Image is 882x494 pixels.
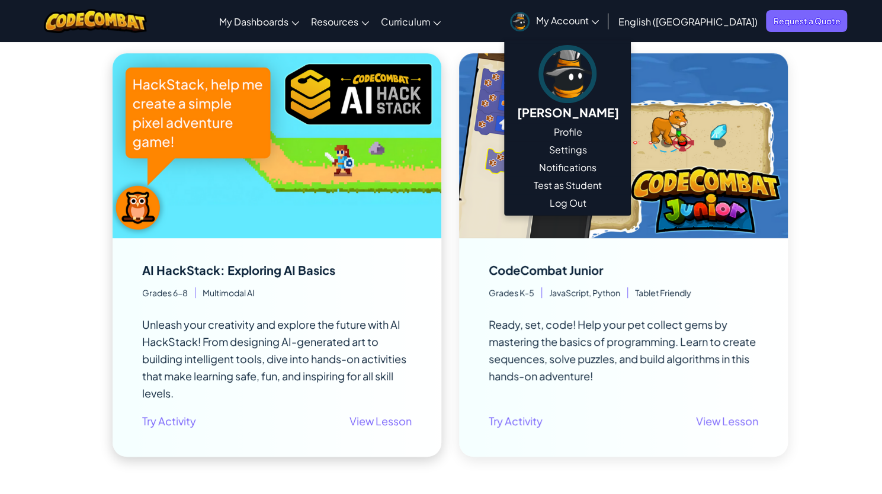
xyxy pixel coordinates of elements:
a: Test as Student [505,177,630,194]
button: View Lesson [696,409,758,433]
img: Image to illustrate AI HackStack: Exploring AI Basics [113,53,441,238]
span: JavaScript, Python [542,287,628,298]
a: Settings [505,141,630,159]
a: English ([GEOGRAPHIC_DATA]) [612,5,763,37]
img: avatar [510,12,530,31]
a: Curriculum [375,5,447,37]
a: [PERSON_NAME] [505,43,630,123]
span: Notifications [539,161,596,175]
h5: [PERSON_NAME] [517,103,618,121]
a: My Account [504,2,605,40]
a: Log Out [505,194,630,212]
span: Tablet Friendly [628,287,691,298]
a: Resources [305,5,375,37]
span: My Account [535,14,599,27]
span: Ready, set, code! Help your pet collect gems by mastering the basics of programming. Learn to cre... [489,317,756,383]
a: Profile [505,123,630,141]
button: View Lesson [349,409,412,433]
img: Image to illustrate CodeCombat Junior [459,53,788,238]
span: Multimodal AI [195,287,255,298]
span: My Dashboards [219,15,288,28]
span: Curriculum [381,15,430,28]
img: CodeCombat logo [44,9,147,33]
span: Unleash your creativity and explore the future with AI HackStack! From designing AI-generated art... [142,317,406,400]
a: Try Activity [489,412,543,429]
a: Try Activity [142,412,196,429]
a: Image to illustrate CodeCombat Junior CodeCombat Junior Ready, set, code! Help your pet collect g... [459,53,788,457]
span: Grades K-5 [489,287,542,298]
button: Try Activity [489,409,543,433]
span: Resources [311,15,358,28]
a: Notifications [505,159,630,177]
img: avatar [538,45,596,103]
div: AI HackStack: Exploring AI Basics [142,264,335,276]
a: Request a Quote [766,10,847,32]
a: My Dashboards [213,5,305,37]
span: English ([GEOGRAPHIC_DATA]) [618,15,757,28]
span: Grades 6-8 [142,287,195,298]
button: Try Activity [142,409,196,433]
a: View Lesson [696,412,758,429]
a: Image to illustrate AI HackStack: Exploring AI Basics AI HackStack: Exploring AI Basics Unleash y... [113,53,441,457]
div: CodeCombat Junior [489,264,603,276]
a: View Lesson [349,412,412,429]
